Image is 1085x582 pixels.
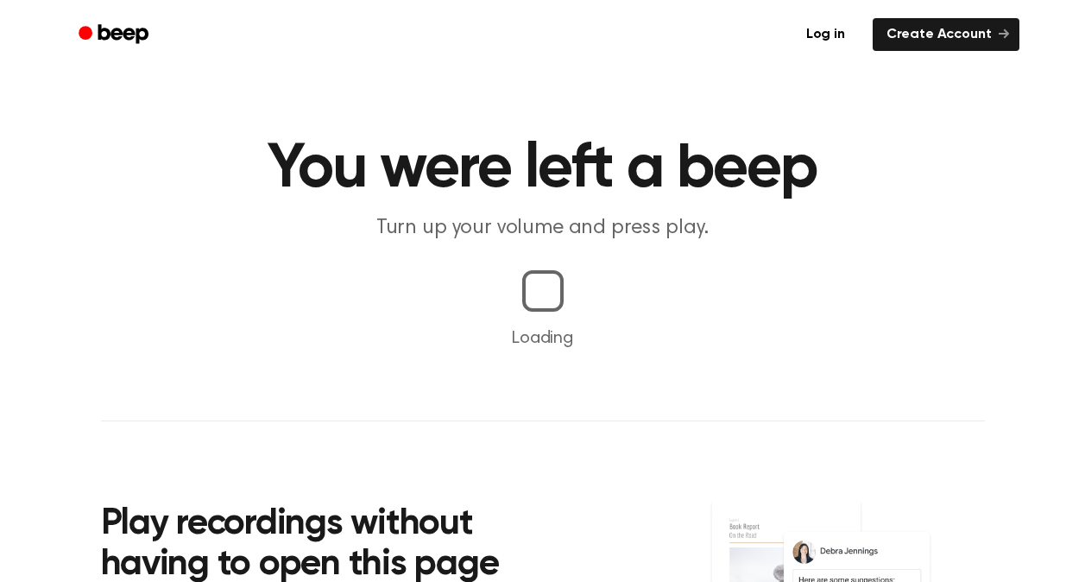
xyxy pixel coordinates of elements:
p: Loading [21,326,1064,351]
a: Create Account [873,18,1019,51]
h1: You were left a beep [101,138,985,200]
a: Beep [66,18,164,52]
a: Log in [789,15,862,54]
p: Turn up your volume and press play. [211,214,874,243]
